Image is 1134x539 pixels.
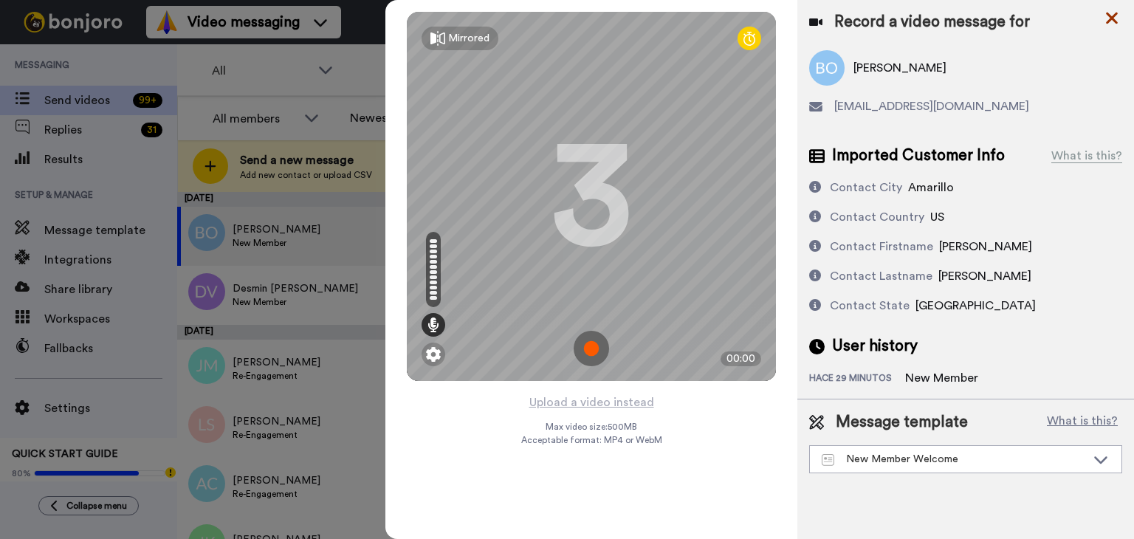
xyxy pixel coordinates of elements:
img: ic_gear.svg [426,347,441,362]
div: 00:00 [721,351,761,366]
span: [EMAIL_ADDRESS][DOMAIN_NAME] [834,97,1029,115]
span: Message template [836,411,968,433]
span: [PERSON_NAME] [938,270,1031,282]
span: US [930,211,944,223]
span: Acceptable format: MP4 or WebM [521,434,662,446]
span: Amarillo [908,182,954,193]
div: 3 [551,141,632,252]
span: Max video size: 500 MB [546,421,637,433]
img: ic_record_start.svg [574,331,609,366]
div: New Member Welcome [822,452,1086,467]
div: Contact Lastname [830,267,932,285]
div: What is this? [1051,147,1122,165]
span: [PERSON_NAME] [939,241,1032,253]
div: Contact Firstname [830,238,933,255]
span: User history [832,335,918,357]
button: What is this? [1042,411,1122,433]
img: Message-temps.svg [822,454,834,466]
span: [GEOGRAPHIC_DATA] [915,300,1036,312]
button: Upload a video instead [525,393,659,412]
div: Contact City [830,179,902,196]
div: Contact State [830,297,910,315]
div: Contact Country [830,208,924,226]
div: hace 29 minutos [809,372,905,387]
span: Imported Customer Info [832,145,1005,167]
div: New Member [905,369,979,387]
